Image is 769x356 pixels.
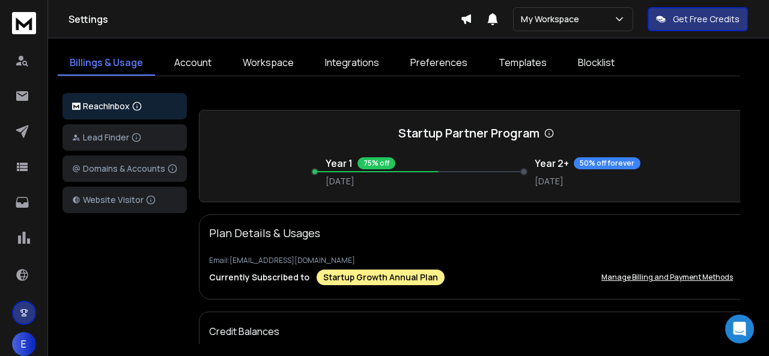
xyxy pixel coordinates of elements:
[68,12,460,26] h1: Settings
[357,157,395,169] div: 75% off
[62,155,187,182] button: Domains & Accounts
[12,332,36,356] button: E
[62,187,187,213] button: Website Visitor
[162,50,223,76] a: Account
[62,93,187,119] button: ReachInbox
[398,125,540,142] h2: Startup Partner Program
[209,324,279,339] p: Credit Balances
[487,50,559,76] a: Templates
[592,265,743,289] button: Manage Billing and Payment Methods
[566,50,627,76] a: Blocklist
[574,157,640,169] div: 50% off forever
[535,156,569,170] h3: Year 2+
[673,13,740,25] p: Get Free Credits
[398,50,479,76] a: Preferences
[313,50,391,76] a: Integrations
[317,270,445,285] div: Startup Growth Annual Plan
[72,103,81,110] img: logo
[62,124,187,151] button: Lead Finder
[521,13,584,25] p: My Workspace
[326,156,353,170] h3: Year 1
[58,50,155,76] a: Billings & Usage
[601,273,733,282] p: Manage Billing and Payment Methods
[12,12,36,34] img: logo
[209,225,320,241] p: Plan Details & Usages
[535,175,640,187] p: [DATE]
[209,271,309,283] p: Currently Subscribed to
[648,7,748,31] button: Get Free Credits
[725,315,754,343] div: Open Intercom Messenger
[231,50,306,76] a: Workspace
[326,175,521,187] p: [DATE]
[209,256,743,265] p: Email: [EMAIL_ADDRESS][DOMAIN_NAME]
